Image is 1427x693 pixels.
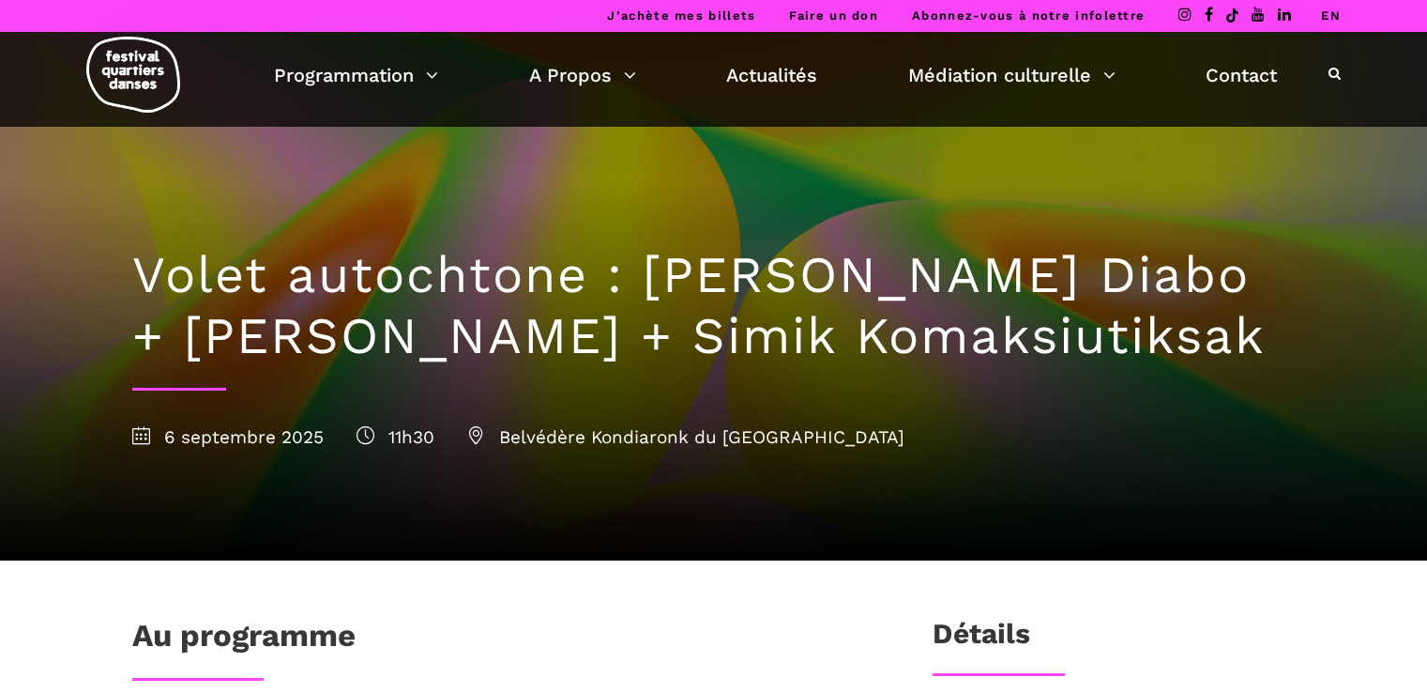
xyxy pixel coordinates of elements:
[789,8,878,23] a: Faire un don
[933,617,1030,664] h3: Détails
[529,59,636,91] a: A Propos
[132,426,324,448] span: 6 septembre 2025
[132,245,1296,367] h1: Volet autochtone : [PERSON_NAME] Diabo + [PERSON_NAME] + Simik Komaksiutiksak
[357,426,434,448] span: 11h30
[726,59,817,91] a: Actualités
[467,426,904,448] span: Belvédère Kondiaronk du [GEOGRAPHIC_DATA]
[1206,59,1277,91] a: Contact
[607,8,755,23] a: J’achète mes billets
[912,8,1145,23] a: Abonnez-vous à notre infolettre
[274,59,438,91] a: Programmation
[132,617,356,664] h1: Au programme
[908,59,1116,91] a: Médiation culturelle
[1321,8,1341,23] a: EN
[86,37,180,113] img: logo-fqd-med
